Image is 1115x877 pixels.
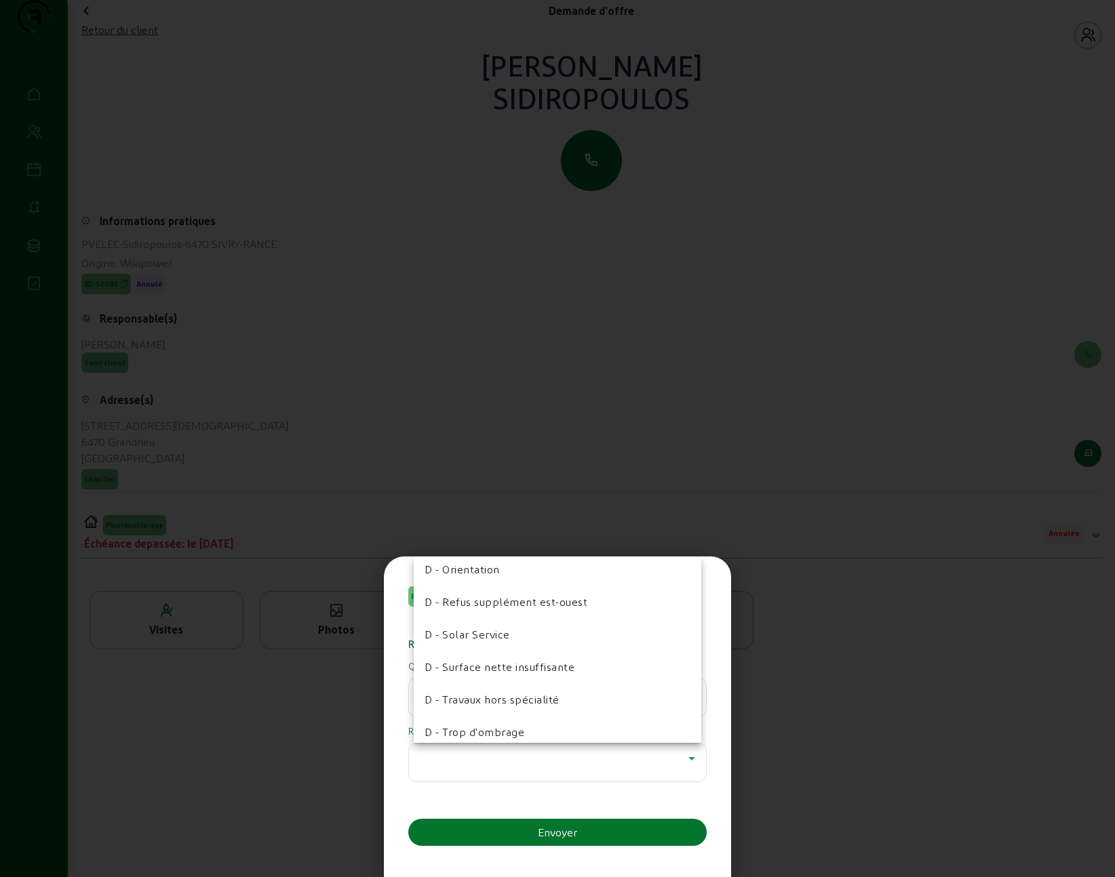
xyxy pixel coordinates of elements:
span: D - Surface nette insuffisante [425,659,574,675]
span: D - Trop d'ombrage [425,724,524,740]
span: D - Refus supplément est-ouest [425,594,587,610]
span: D - Travaux hors spécialité [425,691,560,708]
span: D - Solar Service [425,626,510,643]
span: D - Orientation [425,561,500,577]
